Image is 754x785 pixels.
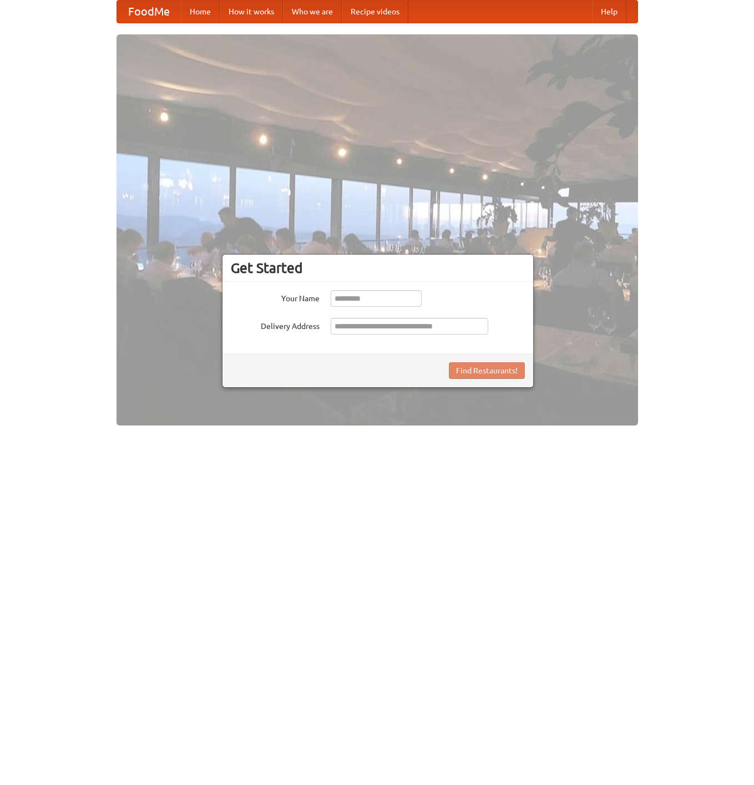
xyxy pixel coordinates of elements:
[181,1,220,23] a: Home
[117,1,181,23] a: FoodMe
[342,1,408,23] a: Recipe videos
[220,1,283,23] a: How it works
[231,260,525,276] h3: Get Started
[231,290,320,304] label: Your Name
[231,318,320,332] label: Delivery Address
[449,362,525,379] button: Find Restaurants!
[592,1,626,23] a: Help
[283,1,342,23] a: Who we are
